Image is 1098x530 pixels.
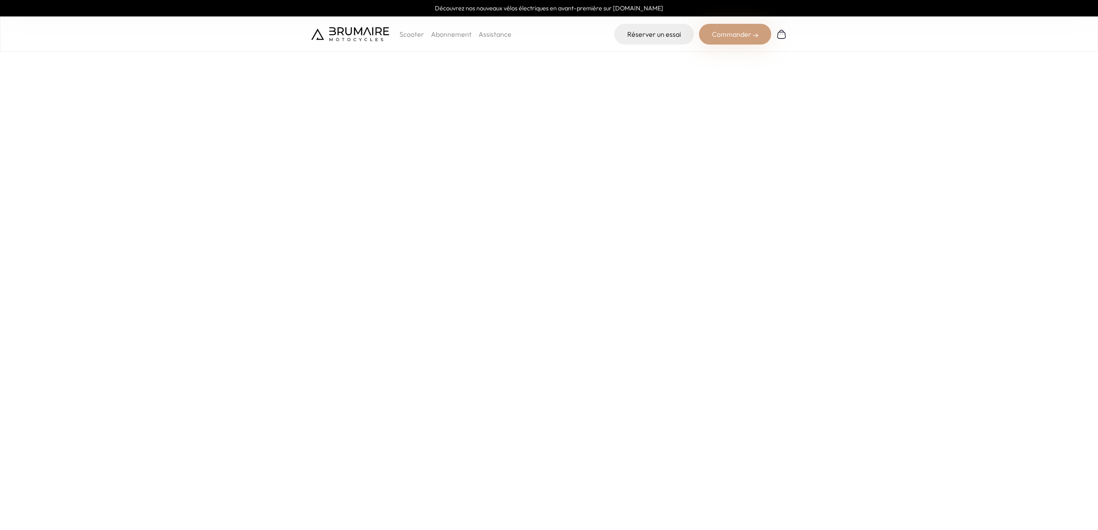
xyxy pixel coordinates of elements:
[753,33,758,38] img: right-arrow-2.png
[614,24,694,45] a: Réserver un essai
[399,29,424,39] p: Scooter
[699,24,771,45] div: Commander
[776,29,787,39] img: Panier
[479,30,511,39] a: Assistance
[311,27,389,41] img: Brumaire Motocycles
[431,30,472,39] a: Abonnement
